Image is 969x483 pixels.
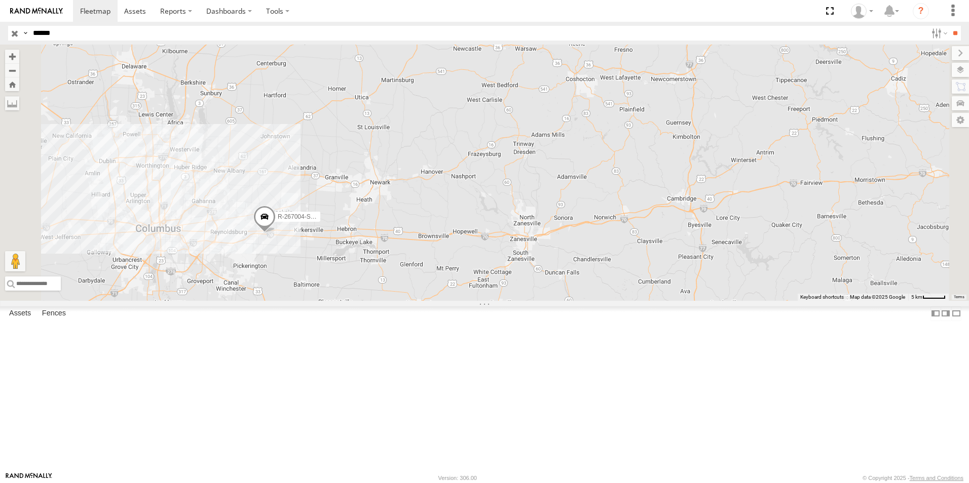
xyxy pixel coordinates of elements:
img: rand-logo.svg [10,8,63,15]
button: Keyboard shortcuts [800,294,844,301]
button: Zoom out [5,63,19,77]
button: Drag Pegman onto the map to open Street View [5,251,25,271]
label: Search Query [21,26,29,41]
span: Map data ©2025 Google [850,294,905,300]
div: © Copyright 2025 - [863,475,963,481]
label: Dock Summary Table to the Left [930,306,941,321]
label: Dock Summary Table to the Right [941,306,951,321]
label: Hide Summary Table [951,306,961,321]
a: Terms and Conditions [910,475,963,481]
label: Map Settings [952,113,969,127]
button: Zoom in [5,50,19,63]
div: John Mertens [847,4,877,19]
div: Version: 306.00 [438,475,477,481]
button: Zoom Home [5,77,19,91]
button: Map Scale: 5 km per 42 pixels [908,294,949,301]
label: Fences [37,306,71,320]
a: Visit our Website [6,473,52,483]
a: Terms (opens in new tab) [954,295,964,299]
label: Assets [4,306,36,320]
label: Measure [5,96,19,110]
label: Search Filter Options [927,26,949,41]
span: R-267004-Swing [278,213,323,220]
span: 5 km [911,294,922,300]
i: ? [913,3,929,19]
